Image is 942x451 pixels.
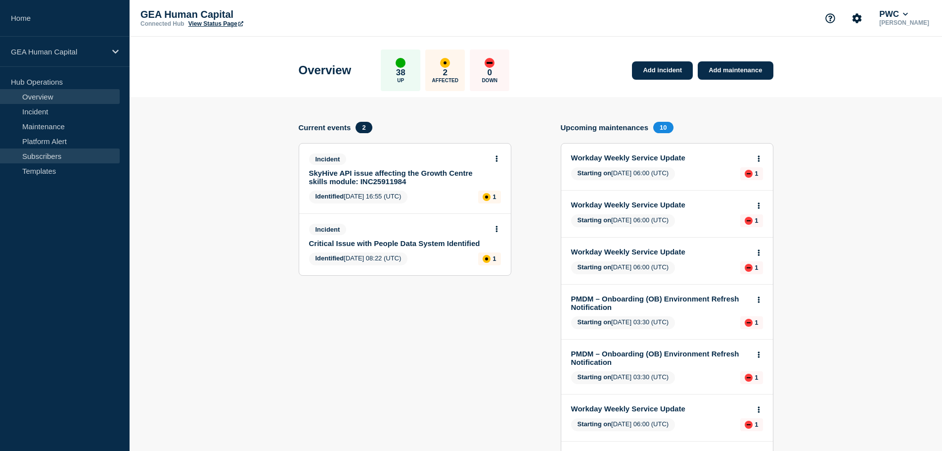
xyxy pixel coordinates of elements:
button: Support [820,8,841,29]
p: 1 [755,319,758,326]
p: 1 [493,255,496,262]
div: up [396,58,405,68]
span: Incident [309,224,347,235]
span: [DATE] 03:30 (UTC) [571,371,675,384]
a: SkyHive API issue affecting the Growth Centre skills module: INC25911984 [309,169,488,186]
p: 0 [488,68,492,78]
span: Starting on [578,420,612,428]
a: Workday Weekly Service Update [571,404,750,413]
p: 1 [755,374,758,381]
a: Add incident [632,61,693,80]
p: 1 [755,170,758,177]
span: Identified [315,193,344,200]
h4: Current events [299,123,351,132]
span: Incident [309,153,347,165]
p: GEA Human Capital [140,9,338,20]
a: Workday Weekly Service Update [571,153,750,162]
span: Starting on [578,263,612,271]
span: Starting on [578,216,612,224]
span: Identified [315,254,344,262]
p: Up [397,78,404,83]
p: Down [482,78,497,83]
p: 38 [396,68,405,78]
span: [DATE] 06:00 (UTC) [571,214,675,227]
p: GEA Human Capital [11,48,106,56]
div: down [745,170,753,178]
a: Workday Weekly Service Update [571,200,750,209]
span: [DATE] 03:30 (UTC) [571,316,675,329]
span: Starting on [578,373,612,381]
a: Critical Issue with People Data System Identified [309,239,488,248]
p: 1 [493,193,496,200]
div: affected [440,58,450,68]
p: [PERSON_NAME] [877,19,931,26]
div: affected [483,255,491,263]
a: Add maintenance [698,61,773,80]
span: Starting on [578,169,612,177]
span: [DATE] 06:00 (UTC) [571,418,675,431]
div: affected [483,193,491,201]
h1: Overview [299,63,352,77]
p: 1 [755,264,758,271]
div: down [485,58,494,68]
span: [DATE] 08:22 (UTC) [309,252,408,265]
h4: Upcoming maintenances [561,123,649,132]
p: 2 [443,68,448,78]
a: PMDM – Onboarding (OB) Environment Refresh Notification [571,350,750,366]
div: down [745,217,753,225]
div: down [745,421,753,429]
span: 2 [356,122,372,133]
span: Starting on [578,318,612,326]
span: [DATE] 06:00 (UTC) [571,261,675,274]
a: PMDM – Onboarding (OB) Environment Refresh Notification [571,295,750,311]
div: down [745,264,753,272]
a: View Status Page [188,20,243,27]
p: Connected Hub [140,20,184,27]
span: 10 [653,122,673,133]
p: 1 [755,217,758,224]
a: Workday Weekly Service Update [571,248,750,256]
div: down [745,374,753,382]
button: Account settings [847,8,867,29]
p: 1 [755,421,758,428]
div: down [745,319,753,327]
span: [DATE] 16:55 (UTC) [309,191,408,203]
p: Affected [432,78,458,83]
button: PWC [877,9,910,19]
span: [DATE] 06:00 (UTC) [571,167,675,180]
